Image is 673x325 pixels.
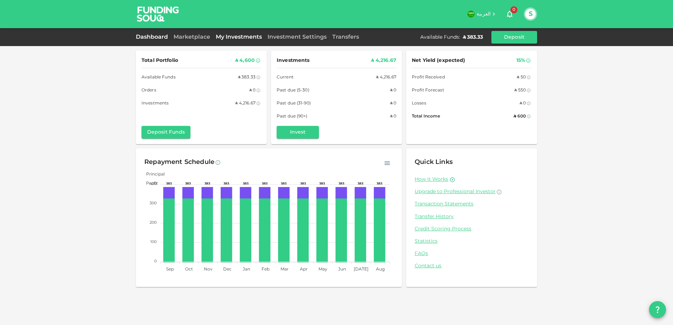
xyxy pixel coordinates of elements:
div: ʢ 550 [514,87,526,94]
tspan: 400 [149,182,157,186]
div: ʢ 4,216.67 [376,74,396,81]
tspan: Apr [300,267,308,272]
div: ʢ 0 [390,113,396,120]
span: Investments [141,100,169,107]
tspan: 0 [154,260,157,263]
div: Available Funds : [420,34,460,41]
tspan: [DATE] [354,267,369,272]
tspan: Aug [376,267,385,272]
a: Investment Settings [265,34,329,40]
tspan: May [319,267,327,272]
tspan: Jun [338,267,346,272]
span: Investments [277,56,309,65]
span: Quick Links [415,159,453,165]
a: FAQs [415,250,529,257]
a: Credit Scoring Process [415,226,529,232]
span: Profit Forecast [412,87,444,94]
a: Transfer History [415,214,529,220]
div: ʢ 50 [517,74,526,81]
span: 0 [510,6,517,13]
a: Dashboard [136,34,171,40]
button: Deposit Funds [141,126,190,139]
span: Past due (5-30) [277,87,309,94]
span: العربية [477,12,491,17]
span: Losses [412,100,426,107]
img: flag-sa.b9a346574cdc8950dd34b50780441f57.svg [467,11,474,18]
button: Deposit [491,31,537,44]
tspan: 100 [150,240,157,244]
div: ʢ 0 [390,100,396,107]
tspan: Oct [185,267,193,272]
div: ʢ 600 [514,113,526,120]
div: ʢ 0 [249,87,256,94]
span: Available Funds [141,74,176,81]
tspan: 200 [150,221,157,224]
div: 15% [516,56,525,65]
a: Statistics [415,238,529,245]
button: Invest [277,126,319,139]
a: Contact us [415,263,529,269]
button: S [525,9,536,19]
button: 0 [503,7,517,21]
tspan: 300 [150,202,157,205]
a: My Investments [213,34,265,40]
span: Net Yield (expected) [412,56,465,65]
div: ʢ 4,600 [235,56,255,65]
a: Transfers [329,34,362,40]
button: question [649,301,666,318]
tspan: Dec [223,267,232,272]
a: Marketplace [171,34,213,40]
div: ʢ 0 [520,100,526,107]
div: ʢ 4,216.67 [235,100,256,107]
div: ʢ 0 [390,87,396,94]
a: Transaction Statements [415,201,529,208]
span: Total Portfolio [141,56,178,65]
div: Repayment Schedule [144,157,214,168]
div: ʢ 383.33 [463,34,483,41]
tspan: Jan [243,267,250,272]
tspan: Feb [262,267,270,272]
span: Past due (90+) [277,113,308,120]
tspan: Nov [204,267,213,272]
span: Current [277,74,294,81]
span: Upgrade to Professional Investor [415,189,496,194]
a: How it Works [415,176,448,183]
span: Profit [141,181,158,186]
div: ʢ 383.33 [238,74,256,81]
div: ʢ 4,216.67 [371,56,396,65]
tspan: Sep [166,267,174,272]
tspan: Mar [281,267,289,272]
span: Past due (31-90) [277,100,311,107]
span: Profit Received [412,74,445,81]
a: Upgrade to Professional Investor [415,189,529,195]
span: Total Income [412,113,440,120]
span: Principal [141,172,165,177]
span: Orders [141,87,156,94]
